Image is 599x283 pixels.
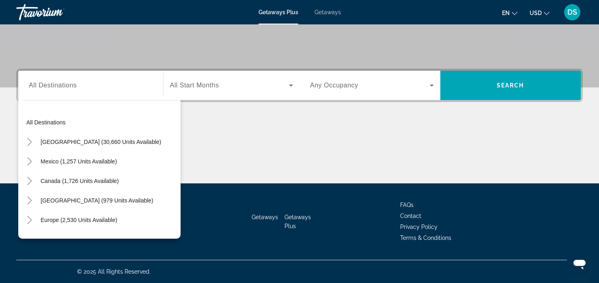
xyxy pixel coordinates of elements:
[22,213,37,227] button: Toggle Europe (2,530 units available)
[502,7,517,19] button: Change language
[315,9,341,15] a: Getaways
[400,235,451,241] a: Terms & Conditions
[22,194,37,208] button: Toggle Caribbean & Atlantic Islands (979 units available)
[22,233,37,247] button: Toggle Australia (210 units available)
[37,193,157,208] button: [GEOGRAPHIC_DATA] (979 units available)
[41,178,119,184] span: Canada (1,726 units available)
[41,217,117,223] span: Europe (2,530 units available)
[497,82,524,89] span: Search
[440,71,581,100] button: Search
[37,232,121,247] button: Australia (210 units available)
[37,135,165,149] button: [GEOGRAPHIC_DATA] (30,660 units available)
[562,4,583,21] button: User Menu
[252,214,278,220] a: Getaways
[567,8,577,16] span: DS
[37,213,121,227] button: Europe (2,530 units available)
[310,82,358,89] span: Any Occupancy
[22,135,37,149] button: Toggle United States (30,660 units available)
[22,115,181,130] button: All destinations
[37,154,121,169] button: Mexico (1,257 units available)
[400,202,414,208] a: FAQs
[41,139,161,145] span: [GEOGRAPHIC_DATA] (30,660 units available)
[400,213,421,219] a: Contact
[502,10,510,16] span: en
[22,174,37,188] button: Toggle Canada (1,726 units available)
[530,10,542,16] span: USD
[170,82,219,89] span: All Start Months
[22,155,37,169] button: Toggle Mexico (1,257 units available)
[41,197,153,204] span: [GEOGRAPHIC_DATA] (979 units available)
[400,224,437,230] a: Privacy Policy
[26,119,66,126] span: All destinations
[259,9,298,15] a: Getaways Plus
[16,2,97,23] a: Travorium
[29,82,77,89] span: All Destinations
[284,214,311,229] a: Getaways Plus
[530,7,549,19] button: Change currency
[18,71,581,100] div: Search widget
[41,158,117,165] span: Mexico (1,257 units available)
[567,250,593,276] iframe: Button to launch messaging window
[77,268,151,275] span: © 2025 All Rights Reserved.
[37,174,123,188] button: Canada (1,726 units available)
